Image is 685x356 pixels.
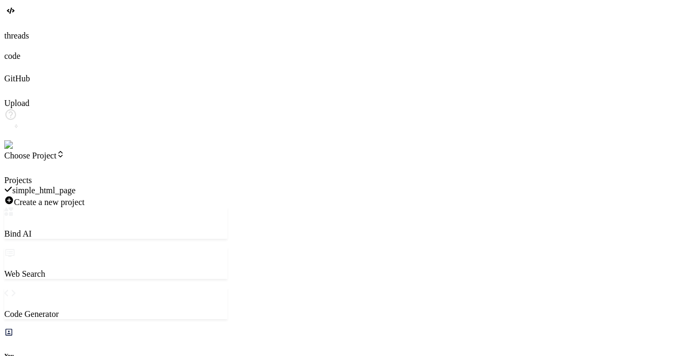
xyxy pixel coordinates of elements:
span: simple_html_page [12,186,75,195]
label: GitHub [4,74,30,83]
span: Create a new project [14,198,85,207]
label: threads [4,31,29,40]
img: settings [4,140,39,150]
label: Upload [4,99,29,108]
p: Bind AI [4,229,227,239]
span: Choose Project [4,151,65,160]
div: Projects [4,176,227,185]
p: Web Search [4,269,227,279]
label: code [4,51,20,60]
p: Code Generator [4,309,227,319]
